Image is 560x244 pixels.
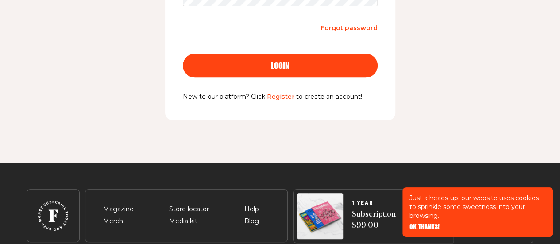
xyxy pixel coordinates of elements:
[169,204,209,215] span: Store locator
[169,205,209,213] a: Store locator
[103,204,134,215] span: Magazine
[267,93,294,101] a: Register
[321,22,378,34] a: Forgot password
[244,216,259,227] span: Blog
[409,224,440,230] button: OK, THANKS!
[103,216,123,227] span: Merch
[321,24,378,32] span: Forgot password
[244,204,259,215] span: Help
[244,205,259,213] a: Help
[297,193,343,239] img: Magazines image
[169,216,197,227] span: Media kit
[352,201,396,206] span: 1 YEAR
[103,217,123,225] a: Merch
[103,205,134,213] a: Magazine
[244,217,259,225] a: Blog
[352,209,396,231] span: Subscription $99.00
[183,92,378,102] p: New to our platform? Click to create an account!
[409,194,546,220] p: Just a heads-up: our website uses cookies to sprinkle some sweetness into your browsing.
[169,217,197,225] a: Media kit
